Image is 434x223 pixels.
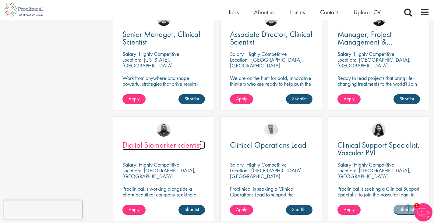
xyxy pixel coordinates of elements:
span: Manager, Project Management & Operational Delivery [337,29,403,55]
p: [GEOGRAPHIC_DATA], [GEOGRAPHIC_DATA] [230,167,303,180]
a: Jobs [228,8,239,16]
a: Shortlist [393,94,420,104]
a: Shortlist [178,205,205,215]
p: Proclinical is working alongside a pharmaceutical company seeking a Digital Biomarker Scientist t... [122,186,205,215]
span: Location: [122,56,141,63]
img: Ashley Bennett [157,123,171,137]
span: Salary [122,50,136,57]
img: Indre Stankeviciute [372,123,386,137]
span: Senior Manager, Clinical Scientist [122,29,200,47]
p: Highly Competitive [354,50,394,57]
span: Location: [122,167,141,174]
p: Proclinical is seeking a Clinical Operations Lead to support the delivery of clinical trials in o... [230,186,312,203]
span: Apply [236,95,247,102]
p: [GEOGRAPHIC_DATA], [GEOGRAPHIC_DATA] [230,56,303,69]
p: Proclinical is seeking a Clinical Support Specialist to join the Vascular team in [GEOGRAPHIC_DAT... [337,186,420,215]
span: Associate Director, Clinical Scientist [230,29,312,47]
span: Salary [230,50,244,57]
span: Clinical Support Specialist, Vascular PVI [337,140,420,158]
span: Salary [230,161,244,168]
a: Apply [337,94,361,104]
span: Salary [337,50,351,57]
span: Location: [337,167,356,174]
span: Salary [337,161,351,168]
p: Highly Competitive [246,161,287,168]
p: [GEOGRAPHIC_DATA], [GEOGRAPHIC_DATA] [337,167,411,180]
a: About us [254,8,274,16]
span: Location: [337,56,356,63]
iframe: reCAPTCHA [4,200,82,219]
span: Clinical Operations Lead [230,140,306,150]
a: Senior Manager, Clinical Scientist [122,31,205,46]
span: Apply [344,206,355,213]
a: Apply [122,94,146,104]
img: Chatbot [414,203,432,221]
a: Apply [122,205,146,215]
p: [GEOGRAPHIC_DATA], [GEOGRAPHIC_DATA] [122,167,196,180]
span: Apply [129,206,139,213]
p: Ready to lead projects that bring life-changing treatments to the world? Join our client at the f... [337,75,420,104]
a: Clinical Support Specialist, Vascular PVI [337,141,420,156]
p: Highly Competitive [139,50,179,57]
a: Join us [290,8,305,16]
span: Apply [344,95,355,102]
a: Associate Director, Clinical Scientist [230,31,312,46]
a: Shortlist [178,94,205,104]
a: Digital Biomarker scientist [122,141,205,149]
span: Salary [122,161,136,168]
span: Apply [129,95,139,102]
a: Shortlist [286,94,312,104]
a: Contact [320,8,338,16]
a: Manager, Project Management & Operational Delivery [337,31,420,46]
a: Apply [230,94,253,104]
a: Upload CV [354,8,381,16]
span: Location: [230,56,249,63]
a: Apply [230,205,253,215]
span: Location: [230,167,249,174]
img: Joshua Bye [264,123,278,137]
a: Clinical Operations Lead [230,141,312,149]
p: [GEOGRAPHIC_DATA], [GEOGRAPHIC_DATA] [337,56,411,69]
a: Apply [337,205,361,215]
a: Shortlist [286,205,312,215]
p: We are on the hunt for bold, innovative thinkers who are ready to help push the boundaries of sci... [230,75,312,98]
p: Work from anywhere and shape powerful strategies that drive results! Enjoy the freedom of remote ... [122,75,205,98]
span: 1 [414,203,419,208]
p: Highly Competitive [139,161,179,168]
span: Apply [236,206,247,213]
p: Highly Competitive [354,161,394,168]
p: [US_STATE], [GEOGRAPHIC_DATA] [122,56,173,69]
p: Highly Competitive [246,50,287,57]
span: Digital Biomarker scientist [122,140,201,150]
